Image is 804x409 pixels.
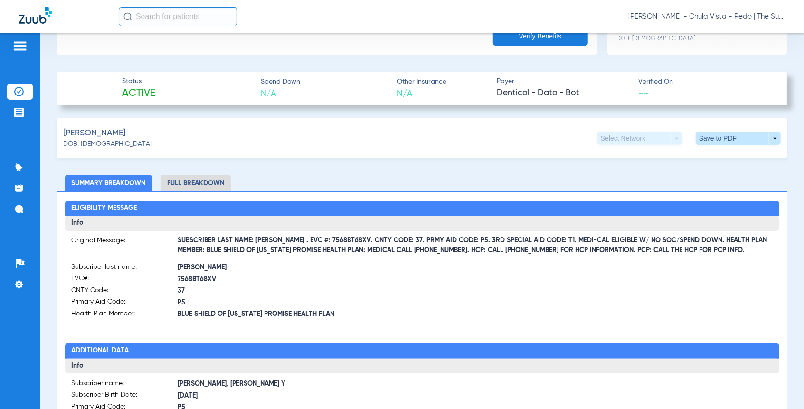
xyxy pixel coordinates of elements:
span: Other Insurance [397,77,446,87]
span: [PERSON_NAME] [63,127,125,139]
span: 37 [178,286,422,296]
span: SUBSCRIBER LAST NAME: [PERSON_NAME] . EVC #: 7568BT68XV. CNTY CODE: 37. PRMY AID CODE: P5. 3RD SP... [178,241,773,251]
img: Zuub Logo [19,7,52,24]
h3: Info [65,216,779,231]
span: Spend Down [261,77,300,87]
span: N/A [397,88,446,100]
input: Search for patients [119,7,237,26]
span: [PERSON_NAME] - Chula Vista - Pedo | The Super Dentists [628,12,785,21]
span: Verified On [639,77,772,87]
span: [DATE] [730,25,778,43]
h2: Additional Data [65,343,779,359]
button: Save to PDF [696,132,781,145]
iframe: Chat Widget [757,363,804,409]
span: Active [122,87,155,100]
span: BLUE SHIELD OF [US_STATE] PROMISE HEALTH PLAN [178,309,422,319]
span: DOB: [DEMOGRAPHIC_DATA] [617,35,731,43]
span: CNTY Code: [72,285,178,297]
span: Original Message: [72,236,178,251]
span: Status [122,76,155,86]
span: N/A [261,88,300,100]
span: Payer [497,76,630,86]
img: Search Icon [123,12,132,21]
span: Subscriber last name: [72,262,178,274]
span: EVC#: [72,274,178,285]
span: Dentical - Data - Bot [497,87,630,99]
span: [DATE] [178,391,422,401]
div: [PERSON_NAME] [617,25,731,43]
button: Verify Benefits [493,27,588,46]
span: Subscriber name: [72,379,178,390]
li: Summary Breakdown [65,175,152,191]
span: P5 [178,298,422,308]
h2: Eligibility Message [65,201,779,216]
span: Primary Aid Code: [72,297,178,309]
span: -- [639,88,649,98]
img: hamburger-icon [12,40,28,52]
span: Subscriber Birth Date: [72,390,178,402]
li: Full Breakdown [161,175,231,191]
span: [PERSON_NAME], [PERSON_NAME] Y [178,379,422,389]
h3: Info [65,359,779,374]
span: 7568BT68XV [178,275,422,285]
span: Health Plan Member: [72,309,178,321]
span: [PERSON_NAME] [178,263,422,273]
span: DOB: [DEMOGRAPHIC_DATA] [63,139,152,149]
